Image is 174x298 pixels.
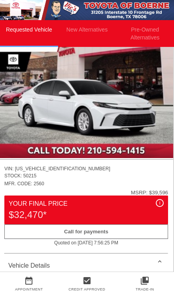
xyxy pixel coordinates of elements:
span: STOCK: [4,173,22,179]
div: Your Final Price [9,199,164,209]
li: New Alternatives [58,20,116,47]
a: check_box [58,276,116,285]
a: Appointment [15,287,43,291]
a: collections_bookmark [116,276,174,285]
span: MFR. CODE: [4,181,32,186]
div: $32,470* [9,209,164,221]
span: 2560 [34,181,44,186]
div: MSRP: $39,596 [131,190,168,196]
span: [US_VEHICLE_IDENTIFICATION_NUMBER] [15,166,110,171]
span: i [159,200,161,206]
span: VIN: [4,166,13,171]
div: Quoted on [DATE] 7:56:25 PM [4,239,168,250]
li: Pre-Owned Alternatives [116,20,174,47]
a: Trade-In [136,287,154,291]
a: Credit Approved [68,287,105,291]
div: Call for payments [4,224,168,239]
span: 50215 [23,173,36,179]
div: Vehicle Details [4,256,168,275]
